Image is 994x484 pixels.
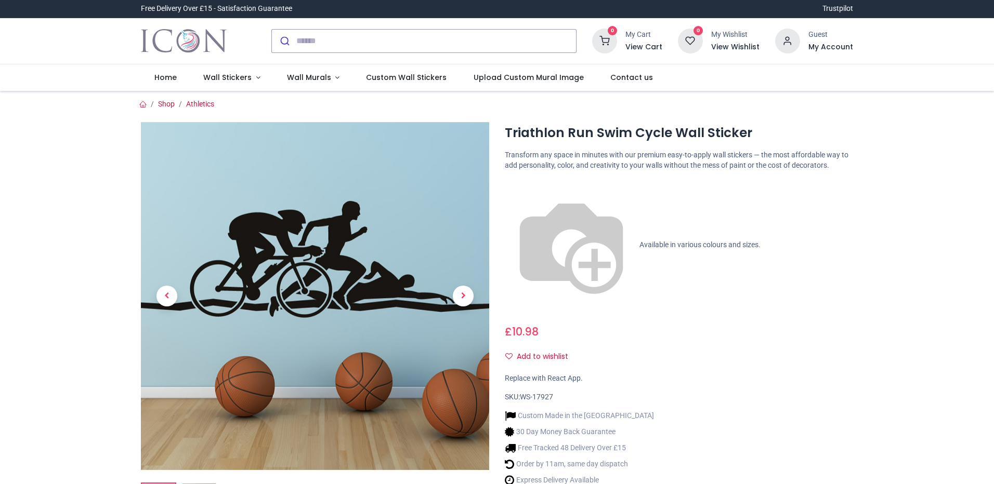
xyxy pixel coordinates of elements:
[141,26,227,56] img: Icon Wall Stickers
[505,392,853,402] div: SKU:
[711,42,760,52] a: View Wishlist
[141,26,227,56] a: Logo of Icon Wall Stickers
[808,30,853,40] div: Guest
[505,410,654,421] li: Custom Made in the [GEOGRAPHIC_DATA]
[203,72,252,83] span: Wall Stickers
[505,324,539,339] span: £
[366,72,447,83] span: Custom Wall Stickers
[610,72,653,83] span: Contact us
[505,353,513,360] i: Add to wishlist
[505,179,638,312] img: color-wheel.png
[190,64,273,91] a: Wall Stickers
[437,174,489,418] a: Next
[625,42,662,52] a: View Cart
[505,348,577,366] button: Add to wishlistAdd to wishlist
[505,426,654,437] li: 30 Day Money Back Guarantee
[694,26,703,36] sup: 0
[141,122,489,470] img: Triathlon Run Swim Cycle Wall Sticker
[512,324,539,339] span: 10.98
[639,240,761,249] span: Available in various colours and sizes.
[287,72,331,83] span: Wall Murals
[505,442,654,453] li: Free Tracked 48 Delivery Over £15
[158,100,175,108] a: Shop
[505,150,853,170] p: Transform any space in minutes with our premium easy-to-apply wall stickers — the most affordable...
[141,174,193,418] a: Previous
[273,64,353,91] a: Wall Murals
[453,286,474,306] span: Next
[520,393,553,401] span: WS-17927
[592,36,617,44] a: 0
[186,100,214,108] a: Athletics
[505,459,654,469] li: Order by 11am, same day dispatch
[678,36,703,44] a: 0
[141,4,292,14] div: Free Delivery Over £15 - Satisfaction Guarantee
[156,286,177,306] span: Previous
[822,4,853,14] a: Trustpilot
[474,72,584,83] span: Upload Custom Mural Image
[154,72,177,83] span: Home
[505,124,853,142] h1: Triathlon Run Swim Cycle Wall Sticker
[505,373,853,384] div: Replace with React App.
[625,30,662,40] div: My Cart
[272,30,296,52] button: Submit
[711,30,760,40] div: My Wishlist
[808,42,853,52] a: My Account
[608,26,618,36] sup: 0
